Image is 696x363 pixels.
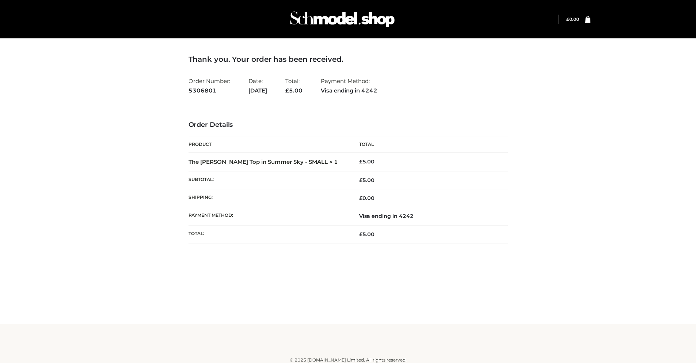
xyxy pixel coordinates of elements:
[321,75,377,97] li: Payment Method:
[189,75,230,97] li: Order Number:
[189,121,508,129] h3: Order Details
[189,136,348,153] th: Product
[285,87,303,94] span: 5.00
[359,177,374,184] span: 5.00
[248,75,267,97] li: Date:
[288,5,397,34] img: Schmodel Admin 964
[359,177,362,184] span: £
[329,158,338,165] strong: × 1
[566,16,579,22] a: £0.00
[248,86,267,95] strong: [DATE]
[189,158,328,165] a: The [PERSON_NAME] Top in Summer Sky - SMALL
[189,86,230,95] strong: 5306801
[189,225,348,243] th: Total:
[359,231,362,238] span: £
[348,207,508,225] td: Visa ending in 4242
[359,158,374,165] bdi: 5.00
[189,171,348,189] th: Subtotal:
[189,55,508,64] h3: Thank you. Your order has been received.
[359,158,362,165] span: £
[348,136,508,153] th: Total
[321,86,377,95] strong: Visa ending in 4242
[189,207,348,225] th: Payment method:
[359,231,374,238] span: 5.00
[359,195,362,201] span: £
[189,189,348,207] th: Shipping:
[359,195,374,201] bdi: 0.00
[285,75,303,97] li: Total:
[566,16,579,22] bdi: 0.00
[285,87,289,94] span: £
[566,16,569,22] span: £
